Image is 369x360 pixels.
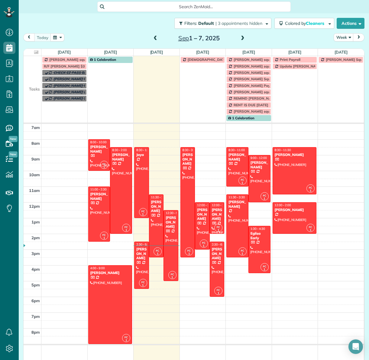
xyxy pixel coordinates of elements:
[309,225,312,229] span: FC
[261,196,268,202] small: 1
[122,338,130,343] small: 1
[102,233,106,236] span: FC
[169,275,176,280] small: 1
[197,203,213,207] span: 12:00 - 3:00
[174,18,271,29] button: Filters: Default | 3 appointments hidden
[285,21,326,26] span: Colored by
[100,235,108,241] small: 1
[274,153,315,157] div: [PERSON_NAME]
[31,141,40,146] span: 8am
[239,251,246,257] small: 1
[234,57,291,62] span: [PERSON_NAME] square payment
[23,33,35,41] button: prev
[228,153,247,161] div: [PERSON_NAME]
[136,148,151,152] span: 8:30 - 1:00
[53,70,98,75] span: CHECK EZ PASS BALANCE
[161,35,237,41] h2: 1 – 7, 2025
[136,247,147,260] div: [PERSON_NAME]
[136,243,151,246] span: 2:30 - 5:30
[53,77,115,81] span: [PERSON_NAME] PAYPAL PAYMENT
[9,136,18,142] span: New
[29,188,40,193] span: 11am
[58,50,71,54] a: [DATE]
[141,210,145,213] span: FC
[122,227,130,233] small: 1
[150,50,163,54] a: [DATE]
[184,21,197,26] span: Filters:
[90,57,116,62] span: 1 Celebration
[212,247,223,260] div: [PERSON_NAME]
[197,208,208,221] div: [PERSON_NAME]
[139,212,147,217] small: 1
[31,298,40,303] span: 6pm
[234,109,291,114] span: [PERSON_NAME] square payment
[242,50,255,54] a: [DATE]
[102,162,106,166] span: FC
[151,195,167,199] span: 11:30 - 3:30
[263,194,266,197] span: FC
[212,208,223,221] div: [PERSON_NAME]
[217,225,220,229] span: FC
[31,157,40,161] span: 9am
[171,18,271,29] a: Filters: Default | 3 appointments hidden
[234,83,293,88] span: [PERSON_NAME] Paypal payments
[288,50,301,54] a: [DATE]
[215,21,262,26] span: | 3 appointments hidden
[202,241,206,244] span: FC
[139,282,147,288] small: 1
[228,148,245,152] span: 8:30 - 11:00
[275,203,291,207] span: 12:00 - 2:00
[154,251,161,257] small: 1
[31,235,40,240] span: 2pm
[307,188,314,194] small: 1
[31,330,40,335] span: 8pm
[151,200,162,213] div: [PERSON_NAME]
[234,90,291,94] span: [PERSON_NAME] square payment
[31,314,40,319] span: 7pm
[187,249,191,252] span: FC
[171,272,174,276] span: FC
[125,335,128,339] span: FC
[234,64,291,68] span: [PERSON_NAME] square payment
[44,64,94,68] span: R/F [PERSON_NAME] $329.36
[309,186,312,189] span: FC
[187,57,285,62] span: [DEMOGRAPHIC_DATA][PERSON_NAME] payment paypal
[274,18,334,29] button: Colored byCleaners
[274,208,315,212] div: [PERSON_NAME]
[307,227,314,233] small: 1
[90,145,108,154] div: [PERSON_NAME]
[280,57,300,62] span: Print Payroll
[241,178,244,181] span: FC
[228,200,247,209] div: [PERSON_NAME]
[100,164,108,170] small: 1
[280,64,335,68] span: Update [PERSON_NAME] invoice
[198,21,214,26] span: Default
[49,57,107,62] span: [PERSON_NAME] square payment
[212,203,228,207] span: 12:00 - 2:00
[228,116,254,120] span: 1 Celebration
[90,192,108,201] div: [PERSON_NAME]
[353,33,364,41] button: next
[251,156,267,160] span: 9:00 - 12:00
[335,50,348,54] a: [DATE]
[53,83,103,88] span: [PERSON_NAME] PAYMENTS
[185,251,193,257] small: 1
[200,243,208,249] small: 1
[217,288,220,292] span: FC
[141,280,145,284] span: FC
[31,282,40,287] span: 5pm
[234,70,293,75] span: [PERSON_NAME] square payments
[53,96,113,101] span: [PERSON_NAME] Square payments
[183,148,197,152] span: 8:30 - 3:30
[234,96,295,101] span: REMIND [PERSON_NAME] PAYROLL
[112,153,130,161] div: [PERSON_NAME]
[31,267,40,272] span: 4pm
[90,140,107,144] span: 8:00 - 10:00
[337,18,364,29] button: Actions
[212,243,226,246] span: 2:30 - 6:00
[104,50,117,54] a: [DATE]
[196,50,209,54] a: [DATE]
[275,148,291,152] span: 8:30 - 11:30
[156,249,159,252] span: FC
[31,220,40,224] span: 1pm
